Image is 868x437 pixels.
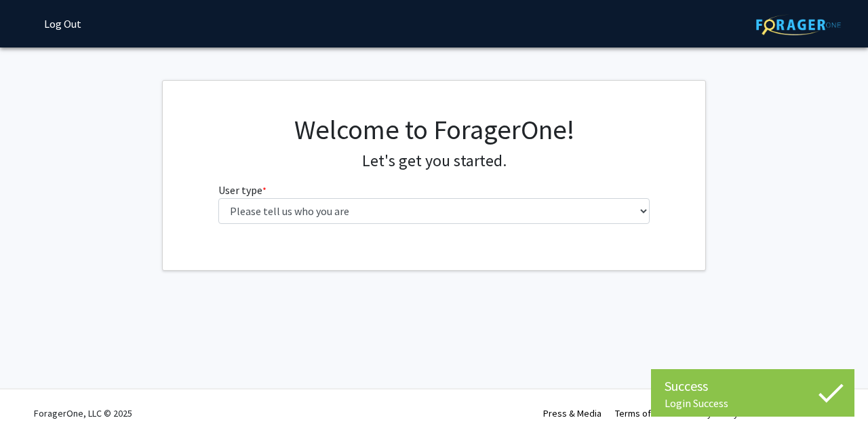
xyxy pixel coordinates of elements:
[218,182,267,198] label: User type
[218,151,650,171] h4: Let's get you started.
[543,407,601,419] a: Press & Media
[34,389,132,437] div: ForagerOne, LLC © 2025
[756,14,841,35] img: ForagerOne Logo
[615,407,669,419] a: Terms of Use
[665,376,841,396] div: Success
[218,113,650,146] h1: Welcome to ForagerOne!
[665,396,841,410] div: Login Success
